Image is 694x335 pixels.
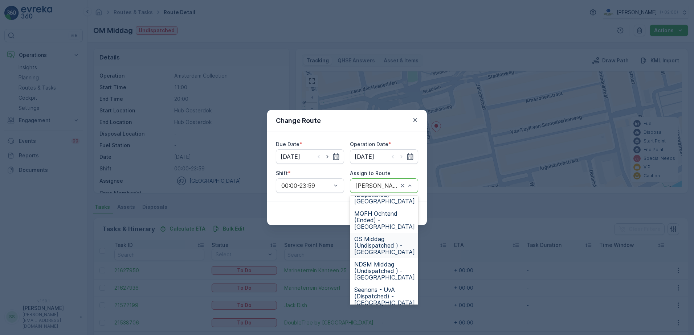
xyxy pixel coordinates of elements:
span: NDSM Middag (Undispatched ) - [GEOGRAPHIC_DATA] [354,261,415,281]
label: Operation Date [350,141,388,147]
input: dd/mm/yyyy [276,149,344,164]
label: Assign to Route [350,170,391,176]
span: OS Middag (Undispatched ) - [GEOGRAPHIC_DATA] [354,236,415,255]
input: dd/mm/yyyy [350,149,418,164]
p: Change Route [276,116,321,126]
span: Seenons - UvA (Dispatched) - [GEOGRAPHIC_DATA] [354,286,415,306]
span: MQFH Middag (Dispatched) - [GEOGRAPHIC_DATA] [354,185,415,204]
label: Shift [276,170,288,176]
span: MQFH Ochtend (Ended) - [GEOGRAPHIC_DATA] [354,210,415,230]
label: Due Date [276,141,299,147]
